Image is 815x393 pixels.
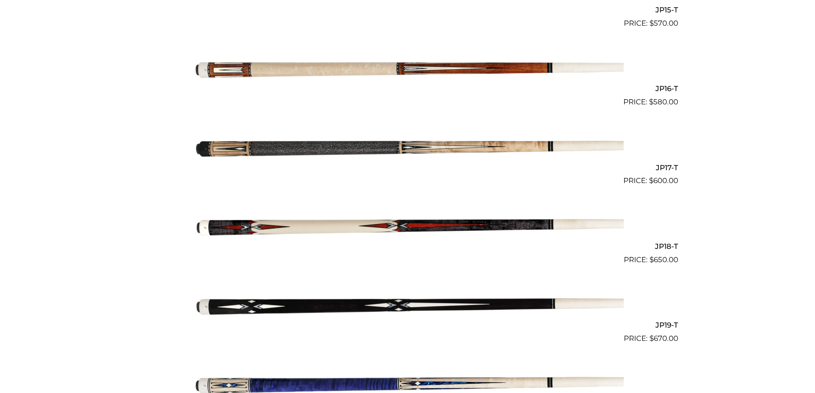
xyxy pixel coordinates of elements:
[192,269,624,341] img: JP19-T
[192,190,624,262] img: JP18-T
[137,317,678,333] h2: JP19-T
[649,255,678,264] bdi: 650.00
[649,255,654,264] span: $
[649,334,654,343] span: $
[137,269,678,344] a: JP19-T $670.00
[649,334,678,343] bdi: 670.00
[137,190,678,265] a: JP18-T $650.00
[649,19,654,27] span: $
[649,98,653,106] span: $
[137,81,678,97] h2: JP16-T
[192,33,624,104] img: JP16-T
[137,238,678,254] h2: JP18-T
[137,160,678,175] h2: JP17-T
[649,98,678,106] bdi: 580.00
[137,111,678,186] a: JP17-T $600.00
[137,2,678,18] h2: JP15-T
[192,111,624,183] img: JP17-T
[649,19,678,27] bdi: 570.00
[137,33,678,108] a: JP16-T $580.00
[649,176,653,185] span: $
[649,176,678,185] bdi: 600.00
